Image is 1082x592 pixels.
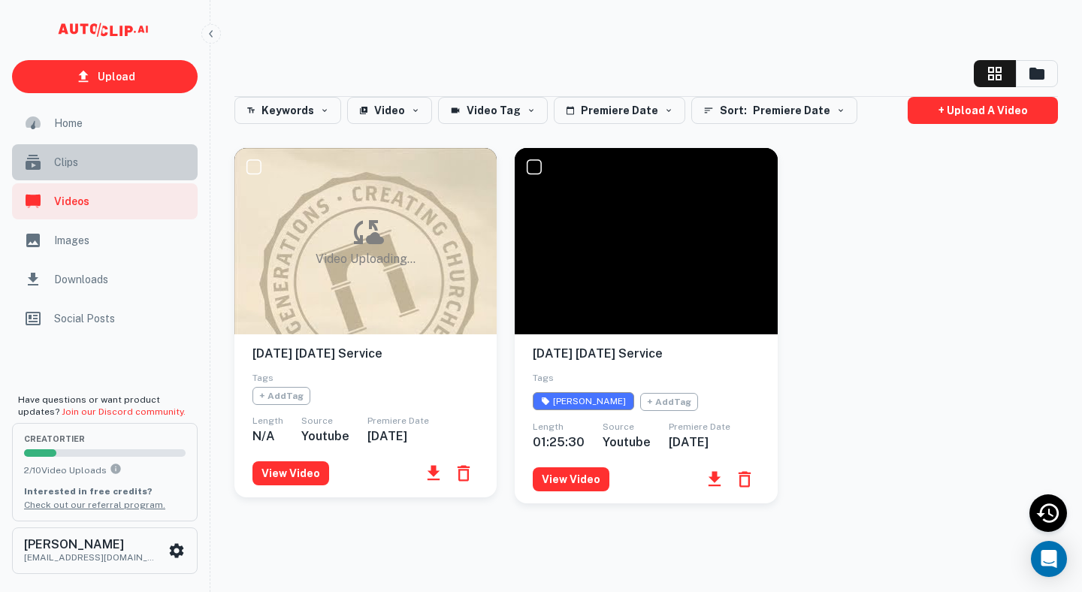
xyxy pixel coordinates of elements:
span: Downloads [54,271,189,288]
h6: 01:25:30 [533,435,585,449]
span: Videos [54,193,189,210]
span: Source [301,415,333,426]
div: Open Intercom Messenger [1031,541,1067,577]
button: Premiere Date [554,97,685,124]
a: Downloads [12,261,198,298]
span: Source [603,421,634,432]
button: creatorTier2/10Video UploadsYou can upload 10 videos per month on the creator tier. Upgrade to up... [12,423,198,521]
span: Clips [54,154,189,171]
h6: [PERSON_NAME] [24,539,159,551]
p: [EMAIL_ADDRESS][DOMAIN_NAME] [24,551,159,564]
h6: [DATE] [DATE] Service [252,346,479,362]
button: Video Tag [438,97,548,124]
span: + Add Tag [640,393,698,411]
span: Length [533,421,564,432]
a: Social Posts [12,301,198,337]
span: Premiere Date [753,101,830,119]
span: Home [54,115,189,131]
span: Black man preaching [533,392,633,410]
span: Tags [533,373,554,383]
p: 2 / 10 Video Uploads [24,463,186,477]
span: Premiere Date [367,415,429,426]
a: Home [12,105,198,141]
h6: N/A [252,429,283,443]
h6: [DATE] [367,429,429,443]
span: Length [252,415,283,426]
h6: youtube [301,429,349,443]
p: Upload [98,68,135,85]
a: Images [12,222,198,258]
span: Sort: [720,101,747,119]
h6: [DATE] [DATE] Service [533,346,759,362]
a: Videos [12,183,198,219]
a: + Upload a video [908,97,1058,124]
a: Join our Discord community. [62,406,186,417]
div: Video Uploading... [316,214,416,268]
h6: youtube [603,435,651,449]
button: View Video [252,461,329,485]
span: Have questions or want product updates? [18,394,186,417]
span: Images [54,232,189,249]
button: Video [347,97,432,124]
span: Social Posts [54,310,189,327]
span: Tags [252,373,274,383]
span: creator Tier [24,435,186,443]
a: Upload [12,60,198,93]
svg: You can upload 10 videos per month on the creator tier. Upgrade to upload more. [110,463,122,475]
span: + Add Tag [252,387,310,405]
div: Recent Activity [1029,494,1067,532]
button: Sort: Premiere Date [691,97,857,124]
button: Keywords [234,97,341,124]
button: View Video [533,467,609,491]
p: Interested in free credits? [24,485,186,498]
span: Premiere Date [669,421,730,432]
a: Clips [12,144,198,180]
button: [PERSON_NAME][EMAIL_ADDRESS][DOMAIN_NAME] [12,527,198,574]
h6: [DATE] [669,435,730,449]
a: Check out our referral program. [24,500,165,510]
